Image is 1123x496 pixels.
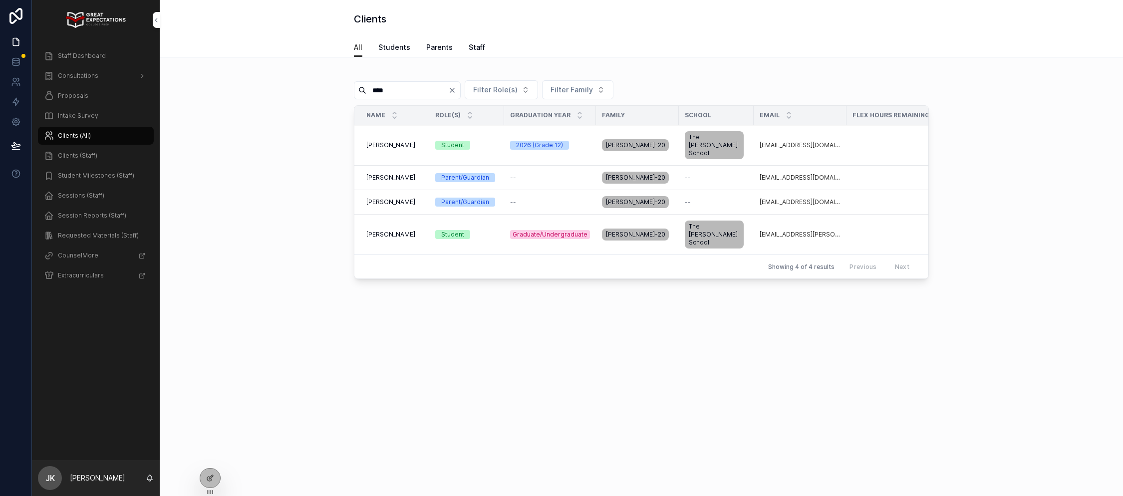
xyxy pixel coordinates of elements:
button: Clear [448,86,460,94]
a: Student Milestones (Staff) [38,167,154,185]
span: -- [510,198,516,206]
span: CounselMore [58,251,98,259]
a: Parent/Guardian [435,198,498,207]
a: Session Reports (Staff) [38,207,154,225]
a: 0.00 [852,174,942,182]
span: Filter Role(s) [473,85,518,95]
a: [PERSON_NAME] [366,141,423,149]
div: Student [441,230,464,239]
a: Proposals [38,87,154,105]
a: Parents [426,38,453,58]
a: Staff [469,38,485,58]
div: Parent/Guardian [441,198,489,207]
span: Requested Materials (Staff) [58,232,139,240]
span: [PERSON_NAME] [366,198,415,206]
span: [PERSON_NAME]-202 [606,198,665,206]
a: [PERSON_NAME]-202 [602,137,673,153]
span: Student Milestones (Staff) [58,172,134,180]
span: All [354,42,362,52]
span: Staff Dashboard [58,52,106,60]
div: scrollable content [32,40,160,297]
span: [PERSON_NAME] [366,141,415,149]
a: [PERSON_NAME]-202 [602,170,673,186]
a: The [PERSON_NAME] School [685,129,748,161]
span: School [685,111,711,119]
a: [EMAIL_ADDRESS][DOMAIN_NAME] [760,141,841,149]
span: [PERSON_NAME] [366,174,415,182]
a: [PERSON_NAME] [366,174,423,182]
a: 0.00 [852,231,942,239]
a: Intake Survey [38,107,154,125]
h1: Clients [354,12,386,26]
a: [EMAIL_ADDRESS][DOMAIN_NAME] [760,198,841,206]
a: Clients (All) [38,127,154,145]
a: [EMAIL_ADDRESS][PERSON_NAME][DOMAIN_NAME] [760,231,841,239]
p: [PERSON_NAME] [70,473,125,483]
span: Role(s) [435,111,461,119]
a: [PERSON_NAME]-202 [602,227,673,243]
a: -- [685,174,748,182]
a: -- [685,198,748,206]
span: Clients (All) [58,132,91,140]
span: Sessions (Staff) [58,192,104,200]
span: [PERSON_NAME]-202 [606,141,665,149]
a: Extracurriculars [38,266,154,284]
span: JK [45,472,55,484]
span: The [PERSON_NAME] School [689,133,740,157]
a: Parent/Guardian [435,173,498,182]
a: [PERSON_NAME] [366,198,423,206]
a: Staff Dashboard [38,47,154,65]
a: 2026 (Grade 12) [510,141,590,150]
span: -- [510,174,516,182]
div: Graduate/Undergraduate [513,230,587,239]
a: Clients (Staff) [38,147,154,165]
button: Select Button [465,80,538,99]
a: -- [510,198,590,206]
span: Intake Survey [58,112,98,120]
a: Student [435,141,498,150]
a: [EMAIL_ADDRESS][DOMAIN_NAME] [760,174,841,182]
a: [PERSON_NAME]-202 [602,194,673,210]
span: Name [366,111,385,119]
img: App logo [66,12,125,28]
a: Sessions (Staff) [38,187,154,205]
span: Staff [469,42,485,52]
span: Students [378,42,410,52]
span: Family [602,111,625,119]
a: Students [378,38,410,58]
div: Student [441,141,464,150]
span: -- [685,174,691,182]
a: Student [435,230,498,239]
span: Filter Family [551,85,593,95]
a: [PERSON_NAME] [366,231,423,239]
a: -- [510,174,590,182]
span: The [PERSON_NAME] School [689,223,740,247]
button: Select Button [542,80,613,99]
span: Showing 4 of 4 results [768,263,835,271]
div: Parent/Guardian [441,173,489,182]
a: Consultations [38,67,154,85]
span: Clients (Staff) [58,152,97,160]
a: 0.67 [852,141,942,149]
span: Proposals [58,92,88,100]
a: Graduate/Undergraduate [510,230,590,239]
a: 0.00 [852,198,942,206]
a: Requested Materials (Staff) [38,227,154,245]
a: The [PERSON_NAME] School [685,219,748,250]
span: Extracurriculars [58,271,104,279]
span: [PERSON_NAME]-202 [606,231,665,239]
span: Graduation Year [510,111,570,119]
span: -- [685,198,691,206]
a: CounselMore [38,247,154,264]
span: Parents [426,42,453,52]
span: Consultations [58,72,98,80]
span: [PERSON_NAME] [366,231,415,239]
span: Flex Hours Remaining [852,111,930,119]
